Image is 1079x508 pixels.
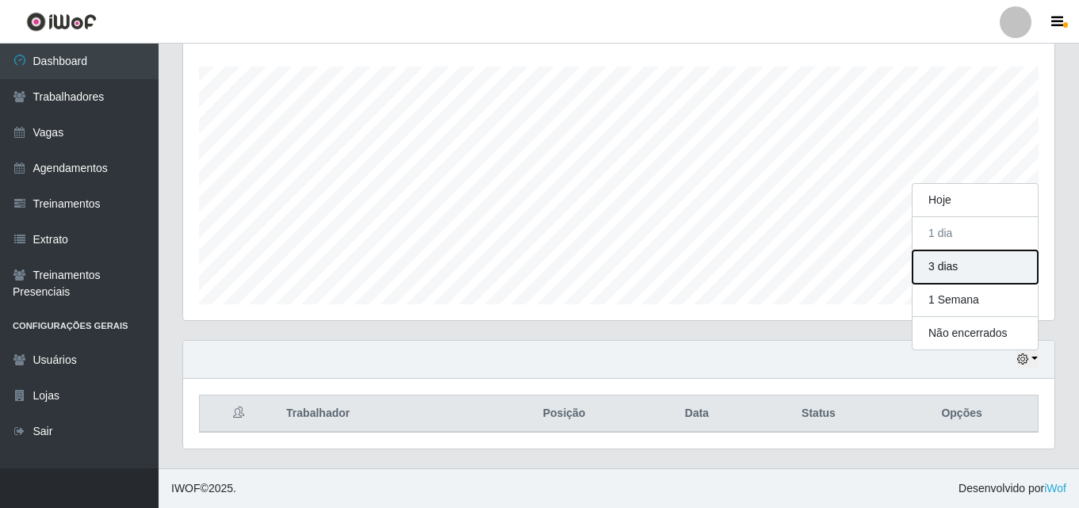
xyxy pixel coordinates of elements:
th: Trabalhador [277,395,486,433]
button: Hoje [913,184,1038,217]
span: Desenvolvido por [958,480,1066,497]
a: iWof [1044,482,1066,495]
button: 1 dia [913,217,1038,250]
th: Opções [886,395,1038,433]
span: IWOF [171,482,201,495]
button: Não encerrados [913,317,1038,349]
img: CoreUI Logo [26,12,97,32]
th: Status [752,395,886,433]
th: Data [642,395,752,433]
button: 3 dias [913,250,1038,284]
button: 1 Semana [913,284,1038,317]
th: Posição [486,395,642,433]
span: © 2025 . [171,480,236,497]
